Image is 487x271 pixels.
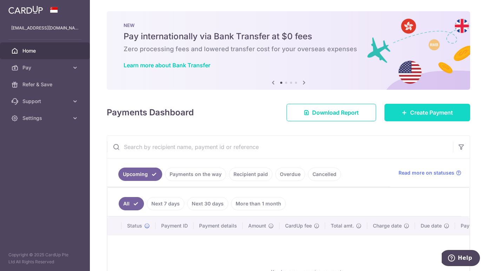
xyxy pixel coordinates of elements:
h6: Zero processing fees and lowered transfer cost for your overseas expenses [124,45,453,53]
a: Next 7 days [147,197,184,210]
a: Cancelled [308,168,341,181]
a: Create Payment [384,104,470,121]
th: Payment details [193,217,243,235]
a: All [119,197,144,210]
span: Create Payment [410,108,453,117]
span: Due date [421,222,442,229]
a: Download Report [287,104,376,121]
span: Amount [248,222,266,229]
span: Download Report [312,108,359,117]
a: Upcoming [118,168,162,181]
h4: Payments Dashboard [107,106,194,119]
th: Payment ID [156,217,193,235]
h5: Pay internationally via Bank Transfer at $0 fees [124,31,453,42]
span: Total amt. [331,222,354,229]
a: Read more on statuses [399,169,461,176]
input: Search by recipient name, payment id or reference [107,136,453,158]
span: Settings [22,115,69,122]
p: NEW [124,22,453,28]
a: Overdue [275,168,305,181]
span: Status [127,222,142,229]
span: Pay [22,64,69,71]
span: Support [22,98,69,105]
span: CardUp fee [285,222,312,229]
a: Recipient paid [229,168,272,181]
span: Charge date [373,222,402,229]
a: Next 30 days [187,197,228,210]
img: Bank transfer banner [107,11,470,90]
p: [EMAIL_ADDRESS][DOMAIN_NAME] [11,25,79,32]
span: Home [22,47,69,54]
a: More than 1 month [231,197,286,210]
a: Learn more about Bank Transfer [124,62,210,69]
img: CardUp [8,6,43,14]
span: Refer & Save [22,81,69,88]
a: Payments on the way [165,168,226,181]
iframe: Opens a widget where you can find more information [442,250,480,267]
span: Read more on statuses [399,169,454,176]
